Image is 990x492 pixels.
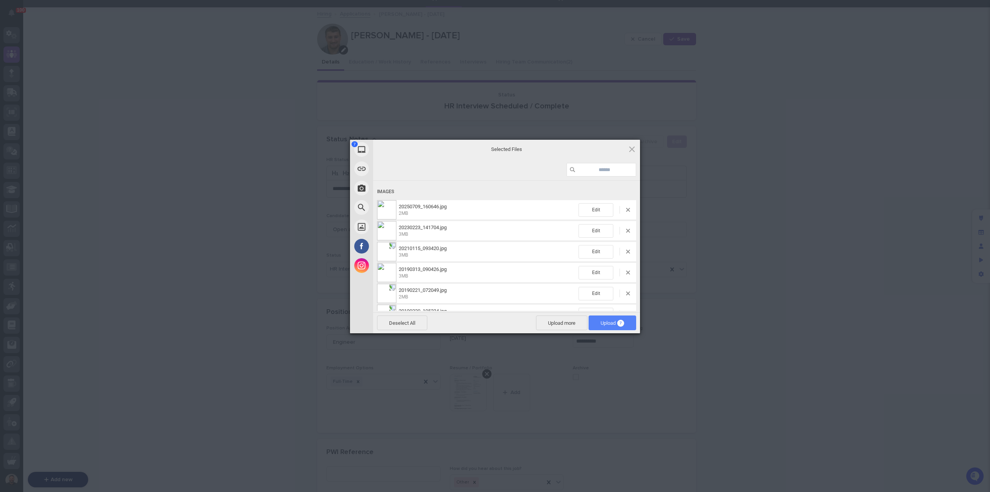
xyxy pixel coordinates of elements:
span: 20190313_090426.jpg [399,266,447,272]
img: d2a6fe34-cf75-44aa-9651-4ae2c6dd8d6d [377,263,396,282]
span: 20190220_105234.jpg [399,308,447,314]
div: Web Search [350,198,443,217]
span: Click here or hit ESC to close picker [628,145,636,153]
img: 75cb9312-cab2-4af1-8a14-f4abaf533ec7 [377,200,396,219]
span: Edit [579,287,613,300]
div: 📖 [8,125,14,131]
span: Upload more [536,315,587,330]
span: Upload [601,320,624,326]
span: Edit [579,308,613,321]
span: 20250709_160646.jpg [399,204,447,209]
div: My Device [350,140,443,159]
a: 📖Help Docs [5,121,45,135]
div: Unsplash [350,217,443,237]
span: Pylon [77,143,94,149]
img: 970c901e-ae0e-46d6-9577-9124ea24b5ce [377,284,396,303]
div: Start new chat [26,86,127,94]
img: 50e6b788-a782-428f-8144-4b3bc510cb5c [377,221,396,240]
img: 7747d95a-6771-4e7a-98d3-856f5a0935d7 [377,305,396,324]
div: Instagram [350,256,443,275]
span: 3MB [399,273,408,279]
div: Take Photo [350,178,443,198]
span: Deselect All [377,315,427,330]
span: 20230223_141704.jpg [399,225,447,230]
span: 20190221_072049.jpg [396,287,579,300]
span: Selected Files [429,146,584,153]
span: 7 [352,141,358,147]
p: Welcome 👋 [8,31,141,43]
img: Stacker [8,7,23,23]
button: Open customer support [1,1,19,19]
span: 20210115_093420.jpg [399,245,447,251]
span: Edit [579,266,613,279]
span: 3MB [399,252,408,258]
span: Edit [579,203,613,217]
p: How can we help? [8,43,141,55]
span: Upload [589,315,636,330]
a: Powered byPylon [55,143,94,149]
span: 20190221_072049.jpg [399,287,447,293]
span: 20210115_093420.jpg [396,245,579,258]
button: Start new chat [131,88,141,98]
span: 3MB [399,231,408,237]
div: Images [377,185,636,199]
span: 20190220_105234.jpg [396,308,579,321]
img: 1abb5414-c704-4c5d-b0d9-eb76e6ccc768 [377,242,396,261]
div: We're offline, we will be back soon! [26,94,108,100]
span: 7 [617,320,624,327]
span: 20190313_090426.jpg [396,266,579,279]
div: Link (URL) [350,159,443,178]
span: 2MB [399,294,408,300]
span: 20250709_160646.jpg [396,204,579,216]
input: Clear [20,62,128,70]
div: Facebook [350,237,443,256]
span: Edit [579,224,613,238]
span: 20230223_141704.jpg [396,225,579,237]
span: 2MB [399,211,408,216]
span: Edit [579,245,613,259]
span: Help Docs [15,124,42,132]
img: 1736555164131-43832dd5-751b-4058-ba23-39d91318e5a0 [8,86,22,100]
